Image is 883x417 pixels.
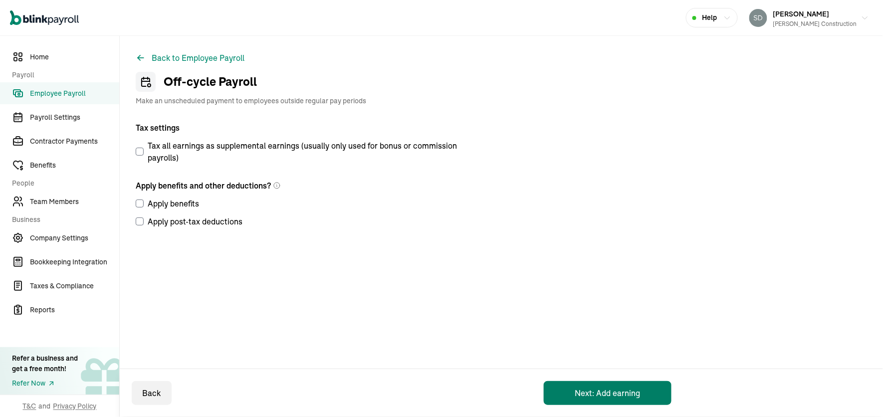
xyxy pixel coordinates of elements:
label: Apply post-tax deductions [136,215,465,227]
input: Apply benefits [136,200,144,208]
h1: Off-cycle Payroll [136,72,366,92]
span: Contractor Payments [30,136,119,147]
div: Refer a business and get a free month! [12,353,78,374]
nav: Global [10,3,79,32]
span: Payroll [12,70,113,80]
iframe: Chat Widget [833,369,883,417]
span: Bookkeeping Integration [30,257,119,267]
span: Make an unscheduled payment to employees outside regular pay periods [136,96,366,106]
span: People [12,178,113,189]
span: Employee Payroll [30,88,119,99]
span: T&C [23,401,36,411]
label: Tax all earnings as supplemental earnings (usually only used for bonus or commission payrolls) [136,140,465,164]
button: Back [132,381,172,405]
span: Reports [30,305,119,315]
span: Taxes & Compliance [30,281,119,291]
span: Apply benefits and other deductions? [136,180,271,192]
a: Refer Now [12,378,78,389]
span: Company Settings [30,233,119,243]
span: Privacy Policy [53,401,97,411]
button: Help [686,8,738,27]
button: [PERSON_NAME][PERSON_NAME] Construction [745,5,873,30]
span: Benefits [30,160,119,171]
span: Team Members [30,197,119,207]
input: Tax all earnings as supplemental earnings (usually only used for bonus or commission payrolls) [136,148,144,156]
span: Payroll Settings [30,112,119,123]
button: Back to Employee Payroll [136,52,244,64]
button: Next: Add earning [544,381,671,405]
span: Business [12,214,113,225]
label: Apply benefits [136,198,465,209]
span: [PERSON_NAME] [773,9,830,18]
span: Help [702,12,717,23]
input: Apply post-tax deductions [136,217,144,225]
div: [PERSON_NAME] Construction [773,19,857,28]
span: Tax settings [136,123,180,133]
span: Home [30,52,119,62]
